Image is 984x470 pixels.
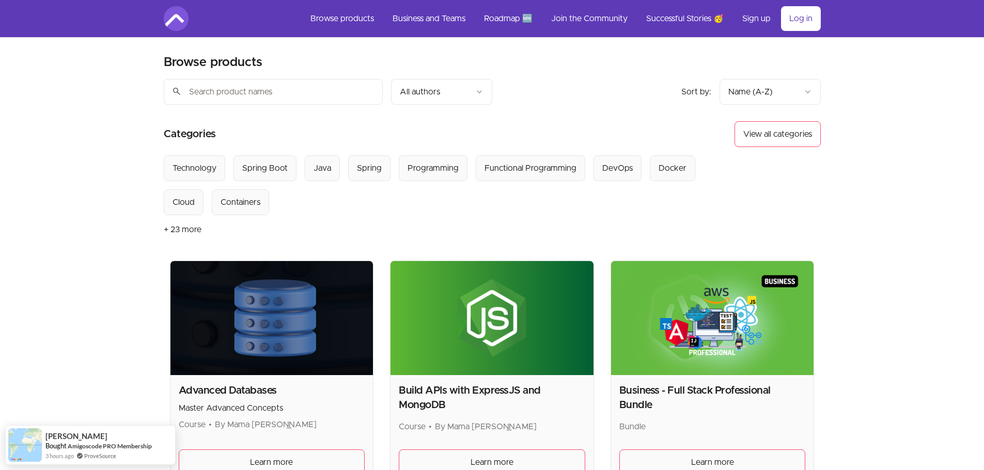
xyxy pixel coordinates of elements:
[302,6,382,31] a: Browse products
[735,121,821,147] button: View all categories
[302,6,821,31] nav: Main
[215,420,317,429] span: By Mama [PERSON_NAME]
[399,423,426,431] span: Course
[164,121,216,147] h2: Categories
[179,420,206,429] span: Course
[734,6,779,31] a: Sign up
[384,6,474,31] a: Business and Teams
[173,196,195,208] div: Cloud
[391,261,593,375] img: Product image for Build APIs with ExpressJS and MongoDB
[209,420,212,429] span: •
[611,261,814,375] img: Product image for Business - Full Stack Professional Bundle
[179,402,365,414] p: Master Advanced Concepts
[170,261,373,375] img: Product image for Advanced Databases
[84,451,116,460] a: ProveSource
[172,84,181,99] span: search
[781,6,821,31] a: Log in
[173,162,216,174] div: Technology
[399,383,585,412] h2: Build APIs with ExpressJS and MongoDB
[8,428,42,462] img: provesource social proof notification image
[179,383,365,398] h2: Advanced Databases
[45,442,67,450] span: Bought
[476,6,541,31] a: Roadmap 🆕
[242,162,288,174] div: Spring Boot
[619,423,646,431] span: Bundle
[691,456,734,468] span: Learn more
[485,162,576,174] div: Functional Programming
[357,162,382,174] div: Spring
[659,162,686,174] div: Docker
[720,79,821,105] button: Product sort options
[391,79,492,105] button: Filter by author
[429,423,432,431] span: •
[164,215,201,244] button: + 23 more
[68,442,152,450] a: Amigoscode PRO Membership
[164,79,383,105] input: Search product names
[543,6,636,31] a: Join the Community
[408,162,459,174] div: Programming
[45,432,107,441] span: [PERSON_NAME]
[681,88,711,96] span: Sort by:
[638,6,732,31] a: Successful Stories 🥳
[250,456,293,468] span: Learn more
[164,54,262,71] h2: Browse products
[471,456,513,468] span: Learn more
[45,451,74,460] span: 3 hours ago
[602,162,633,174] div: DevOps
[164,6,189,31] img: Amigoscode logo
[314,162,331,174] div: Java
[619,383,806,412] h2: Business - Full Stack Professional Bundle
[221,196,260,208] div: Containers
[435,423,537,431] span: By Mama [PERSON_NAME]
